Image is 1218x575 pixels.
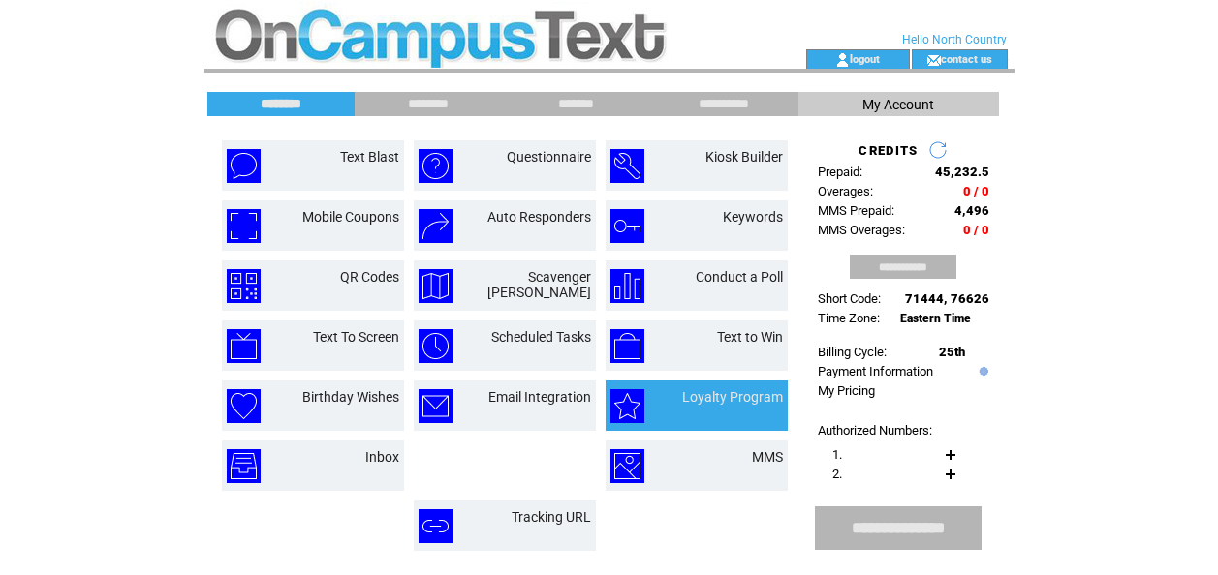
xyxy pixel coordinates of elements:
span: MMS Prepaid: [818,203,894,218]
a: Questionnaire [507,149,591,165]
img: keywords.png [610,209,644,243]
a: Inbox [365,449,399,465]
img: loyalty-program.png [610,389,644,423]
span: 1. [832,447,842,462]
a: MMS [752,449,783,465]
img: text-to-win.png [610,329,644,363]
a: Text To Screen [313,329,399,345]
a: contact us [941,52,992,65]
span: Eastern Time [900,312,971,325]
span: 45,232.5 [935,165,989,179]
img: mms.png [610,449,644,483]
img: account_icon.gif [835,52,850,68]
img: mobile-coupons.png [227,209,261,243]
a: Scheduled Tasks [491,329,591,345]
span: 25th [939,345,965,359]
a: Payment Information [818,364,933,378]
img: conduct-a-poll.png [610,269,644,303]
span: Short Code: [818,291,881,306]
span: Prepaid: [818,165,862,179]
span: MMS Overages: [818,223,905,237]
a: My Pricing [818,383,875,398]
img: text-blast.png [227,149,261,183]
a: Keywords [723,209,783,225]
a: Birthday Wishes [302,389,399,405]
a: Tracking URL [512,509,591,525]
span: 0 / 0 [963,223,989,237]
span: CREDITS [859,143,918,158]
img: kiosk-builder.png [610,149,644,183]
a: Loyalty Program [682,389,783,405]
span: My Account [862,97,934,112]
span: 0 / 0 [963,184,989,198]
a: Email Integration [488,389,591,405]
a: Auto Responders [487,209,591,225]
span: Overages: [818,184,873,198]
img: scheduled-tasks.png [419,329,453,363]
img: tracking-url.png [419,509,453,543]
img: help.gif [975,367,988,376]
a: QR Codes [340,269,399,285]
a: Text Blast [340,149,399,165]
img: auto-responders.png [419,209,453,243]
a: Text to Win [717,329,783,345]
a: Scavenger [PERSON_NAME] [487,269,591,300]
span: Authorized Numbers: [818,423,932,438]
span: Hello North Country [902,33,1007,46]
a: Mobile Coupons [302,209,399,225]
img: text-to-screen.png [227,329,261,363]
span: 71444, 76626 [905,291,989,306]
img: scavenger-hunt.png [419,269,453,303]
img: contact_us_icon.gif [926,52,941,68]
img: questionnaire.png [419,149,453,183]
img: birthday-wishes.png [227,389,261,423]
a: logout [850,52,880,65]
span: 2. [832,467,842,481]
a: Kiosk Builder [705,149,783,165]
span: 4,496 [954,203,989,218]
a: Conduct a Poll [696,269,783,285]
span: Billing Cycle: [818,345,887,359]
img: inbox.png [227,449,261,483]
img: email-integration.png [419,389,453,423]
span: Time Zone: [818,311,880,325]
img: qr-codes.png [227,269,261,303]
